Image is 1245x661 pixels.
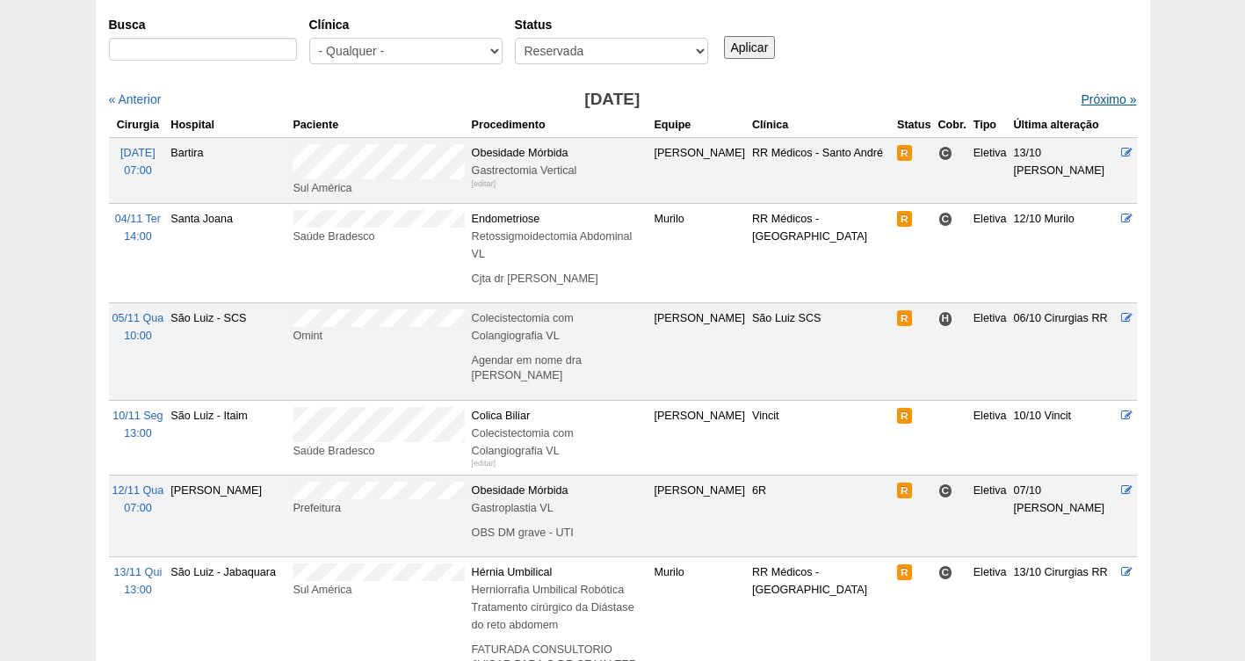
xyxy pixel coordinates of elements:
[1121,312,1133,324] a: Editar
[468,475,651,556] td: Obesidade Mórbida
[293,581,464,599] div: Sul América
[124,164,152,177] span: 07:00
[468,203,651,302] td: Endometriose
[472,425,648,460] div: Colecistectomia com Colangiografia VL
[114,566,163,578] span: 13/11 Qui
[897,310,912,326] span: Reservada
[1010,203,1118,302] td: 12/10 Murilo
[112,312,164,324] span: 05/11 Qua
[124,330,152,342] span: 10:00
[115,213,161,243] a: 04/11 Ter 14:00
[970,113,1010,138] th: Tipo
[749,400,894,475] td: Vincit
[112,410,163,439] a: 10/11 Seg 13:00
[1121,484,1133,497] a: Editar
[293,327,464,345] div: Omint
[1081,92,1136,106] a: Próximo »
[749,303,894,400] td: São Luiz SCS
[1010,113,1118,138] th: Última alteração
[112,312,164,342] a: 05/11 Qua 10:00
[650,400,749,475] td: [PERSON_NAME]
[897,145,912,161] span: Reservada
[897,408,912,424] span: Reservada
[472,309,648,345] div: Colecistectomia com Colangiografia VL
[167,113,289,138] th: Hospital
[124,427,152,439] span: 13:00
[468,113,651,138] th: Procedimento
[472,454,496,472] div: [editar]
[109,113,168,138] th: Cirurgia
[293,442,464,460] div: Saúde Bradesco
[1010,137,1118,203] td: 13/10 [PERSON_NAME]
[472,581,648,599] div: Herniorrafia Umbilical Robótica
[293,179,464,197] div: Sul América
[109,92,162,106] a: « Anterior
[124,502,152,514] span: 07:00
[1121,213,1133,225] a: Editar
[289,113,467,138] th: Paciente
[472,353,648,383] p: Agendar em nome dra [PERSON_NAME]
[749,113,894,138] th: Clínica
[724,36,776,59] input: Aplicar
[897,564,912,580] span: Reservada
[120,147,156,159] span: [DATE]
[650,303,749,400] td: [PERSON_NAME]
[472,228,648,263] div: Retossigmoidectomia Abdominal VL
[897,483,912,498] span: Reservada
[1010,400,1118,475] td: 10/10 Vincit
[124,230,152,243] span: 14:00
[897,211,912,227] span: Reservada
[309,16,503,33] label: Clínica
[1121,147,1133,159] a: Editar
[167,203,289,302] td: Santa Joana
[109,38,297,61] input: Digite os termos que você deseja procurar.
[112,484,164,497] span: 12/11 Qua
[938,146,953,161] span: Consultório
[1010,303,1118,400] td: 06/10 Cirurgias RR
[894,113,935,138] th: Status
[935,113,970,138] th: Cobr.
[472,599,648,634] div: Tratamento cirúrgico da Diástase do reto abdomem
[970,203,1010,302] td: Eletiva
[938,212,953,227] span: Consultório
[112,410,163,422] span: 10/11 Seg
[293,228,464,245] div: Saúde Bradesco
[167,137,289,203] td: Bartira
[468,400,651,475] td: Colica Biliar
[472,272,648,287] p: Cjta dr [PERSON_NAME]
[124,584,152,596] span: 13:00
[650,137,749,203] td: [PERSON_NAME]
[109,16,297,33] label: Busca
[749,137,894,203] td: RR Médicos - Santo André
[938,311,953,326] span: Hospital
[472,162,648,179] div: Gastrectomia Vertical
[167,475,289,556] td: [PERSON_NAME]
[938,565,953,580] span: Consultório
[472,175,496,192] div: [editar]
[515,16,708,33] label: Status
[1121,410,1133,422] a: Editar
[120,147,156,177] a: [DATE] 07:00
[112,484,164,514] a: 12/11 Qua 07:00
[167,303,289,400] td: São Luiz - SCS
[749,203,894,302] td: RR Médicos - [GEOGRAPHIC_DATA]
[472,499,648,517] div: Gastroplastia VL
[1121,566,1133,578] a: Editar
[355,87,869,113] h3: [DATE]
[115,213,161,225] span: 04/11 Ter
[749,475,894,556] td: 6R
[167,400,289,475] td: São Luiz - Itaim
[938,483,953,498] span: Consultório
[970,475,1010,556] td: Eletiva
[293,499,464,517] div: Prefeitura
[970,137,1010,203] td: Eletiva
[650,203,749,302] td: Murilo
[650,113,749,138] th: Equipe
[114,566,163,596] a: 13/11 Qui 13:00
[468,137,651,203] td: Obesidade Mórbida
[1010,475,1118,556] td: 07/10 [PERSON_NAME]
[650,475,749,556] td: [PERSON_NAME]
[970,400,1010,475] td: Eletiva
[970,303,1010,400] td: Eletiva
[472,526,648,541] p: OBS DM grave - UTI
